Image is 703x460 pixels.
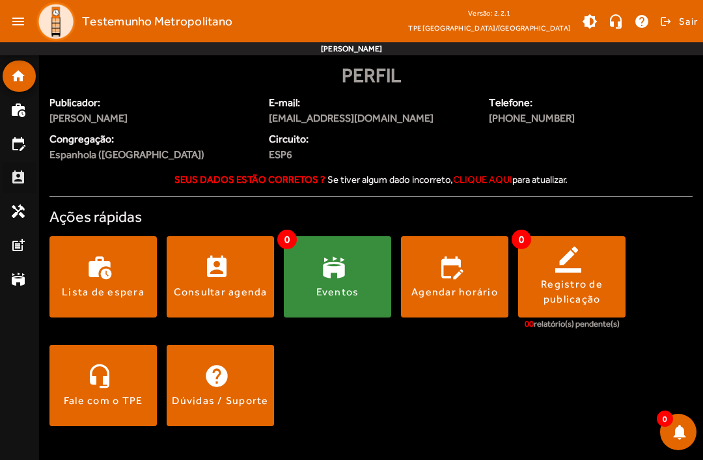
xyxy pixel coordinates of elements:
[49,111,253,126] span: [PERSON_NAME]
[316,285,359,299] div: Eventos
[512,230,531,249] span: 0
[327,174,568,185] span: Se tiver algum dado incorreto, para atualizar.
[401,236,508,318] button: Agendar horário
[49,61,693,90] div: Perfil
[10,170,26,185] mat-icon: perm_contact_calendar
[277,230,297,249] span: 0
[62,285,145,299] div: Lista de espera
[82,11,232,32] span: Testemunho Metropolitano
[658,12,698,31] button: Sair
[49,236,157,318] button: Lista de espera
[411,285,498,299] div: Agendar horário
[284,236,391,318] button: Eventos
[10,136,26,152] mat-icon: edit_calendar
[167,345,274,426] button: Dúvidas / Suporte
[174,174,325,185] strong: Seus dados estão corretos ?
[10,237,26,253] mat-icon: post_add
[49,345,157,426] button: Fale com o TPE
[49,95,253,111] span: Publicador:
[269,131,363,147] span: Circuito:
[36,2,76,41] img: Logo TPE
[657,411,673,427] span: 0
[408,21,570,34] span: TPE [GEOGRAPHIC_DATA]/[GEOGRAPHIC_DATA]
[167,236,274,318] button: Consultar agenda
[408,5,570,21] div: Versão: 2.2.1
[525,319,534,329] span: 00
[172,394,268,408] div: Dúvidas / Suporte
[489,95,638,111] span: Telefone:
[269,111,473,126] span: [EMAIL_ADDRESS][DOMAIN_NAME]
[489,111,638,126] span: [PHONE_NUMBER]
[269,147,363,163] span: ESP6
[525,318,620,331] div: relatório(s) pendente(s)
[5,8,31,34] mat-icon: menu
[10,102,26,118] mat-icon: work_history
[49,131,253,147] span: Congregação:
[518,236,626,318] button: Registro de publicação
[31,2,232,41] a: Testemunho Metropolitano
[518,277,626,306] div: Registro de publicação
[49,208,693,226] h4: Ações rápidas
[453,174,512,185] span: clique aqui
[10,271,26,287] mat-icon: stadium
[679,11,698,32] span: Sair
[10,204,26,219] mat-icon: handyman
[269,95,473,111] span: E-mail:
[49,147,204,163] span: Espanhola ([GEOGRAPHIC_DATA])
[174,285,268,299] div: Consultar agenda
[64,394,143,408] div: Fale com o TPE
[10,68,26,84] mat-icon: home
